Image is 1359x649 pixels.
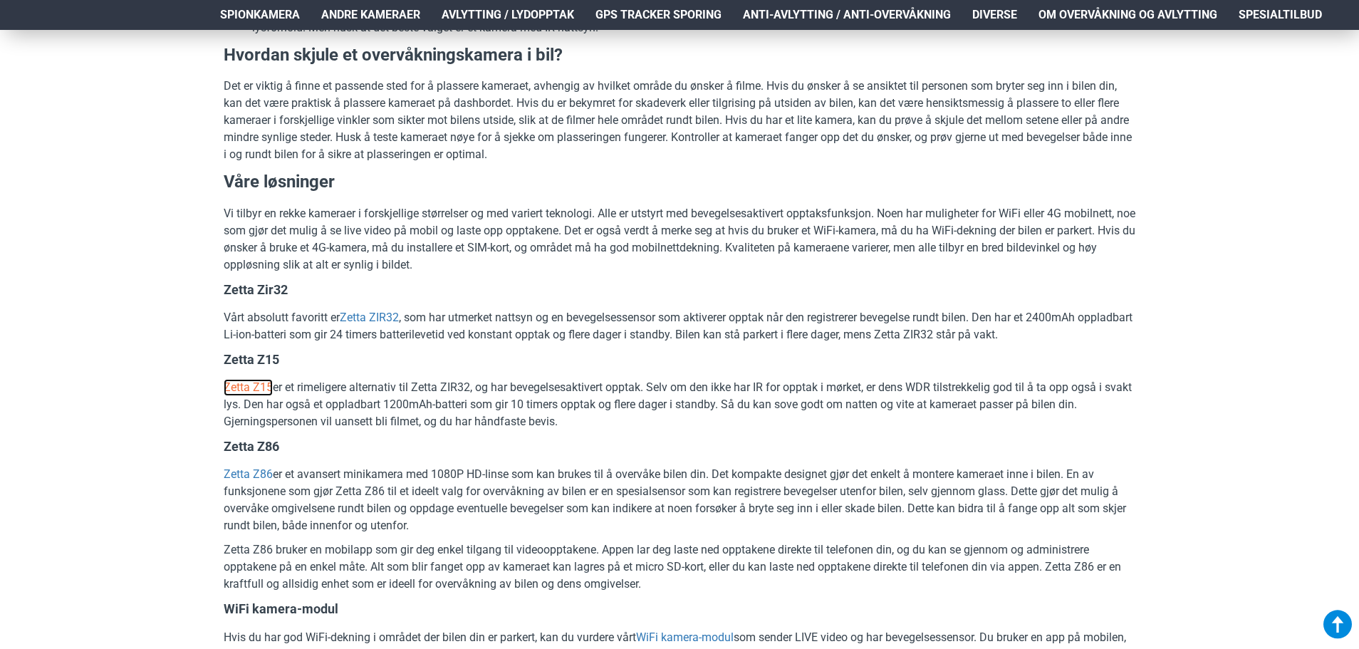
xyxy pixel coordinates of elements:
h4: Zetta Z86 [224,437,1135,455]
span: Spesialtilbud [1239,6,1322,24]
span: Avlytting / Lydopptak [442,6,574,24]
p: Vårt absolutt favoritt er , som har utmerket nattsyn og en bevegelsessensor som aktiverer opptak ... [224,309,1135,343]
h3: Hvordan skjule et overvåkningskamera i bil? [224,43,1135,68]
h4: Zetta Z15 [224,351,1135,368]
span: Anti-avlytting / Anti-overvåkning [743,6,951,24]
p: er et avansert minikamera med 1080P HD-linse som kan brukes til å overvåke bilen din. Det kompakt... [224,466,1135,534]
a: Zetta Z15 [224,379,273,396]
p: Det er viktig å finne et passende sted for å plassere kameraet, avhengig av hvilket område du øns... [224,78,1135,163]
h4: WiFi kamera-modul [224,600,1135,618]
h4: Zetta Zir32 [224,281,1135,298]
span: Diverse [972,6,1017,24]
p: Vi tilbyr en rekke kameraer i forskjellige størrelser og med variert teknologi. Alle er utstyrt m... [224,205,1135,274]
span: GPS Tracker Sporing [595,6,722,24]
span: Spionkamera [220,6,300,24]
a: Zetta ZIR32 [340,309,399,326]
p: er et rimeligere alternativ til Zetta ZIR32, og har bevegelsesaktivert opptak. Selv om den ikke h... [224,379,1135,430]
a: WiFi kamera-modul [636,629,734,646]
span: Andre kameraer [321,6,420,24]
h3: Våre løsninger [224,170,1135,194]
a: Zetta Z86 [224,466,273,483]
span: Om overvåkning og avlytting [1038,6,1217,24]
p: Zetta Z86 bruker en mobilapp som gir deg enkel tilgang til videoopptakene. Appen lar deg laste ne... [224,541,1135,593]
